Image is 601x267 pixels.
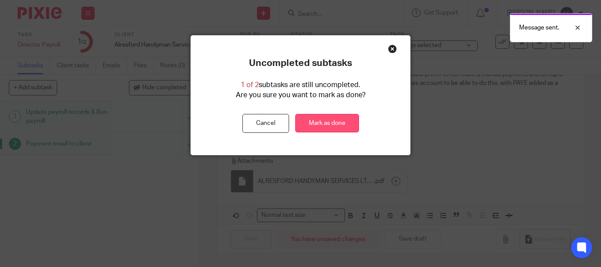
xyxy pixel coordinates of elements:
a: Mark as done [295,114,359,133]
p: Uncompleted subtasks [249,58,352,69]
p: subtasks are still uncompleted. [241,80,360,90]
div: Close this dialog window [388,44,397,53]
p: Message sent. [519,23,559,32]
button: Cancel [242,114,289,133]
p: Are you sure you want to mark as done? [236,90,366,100]
span: 1 of 2 [241,81,259,88]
